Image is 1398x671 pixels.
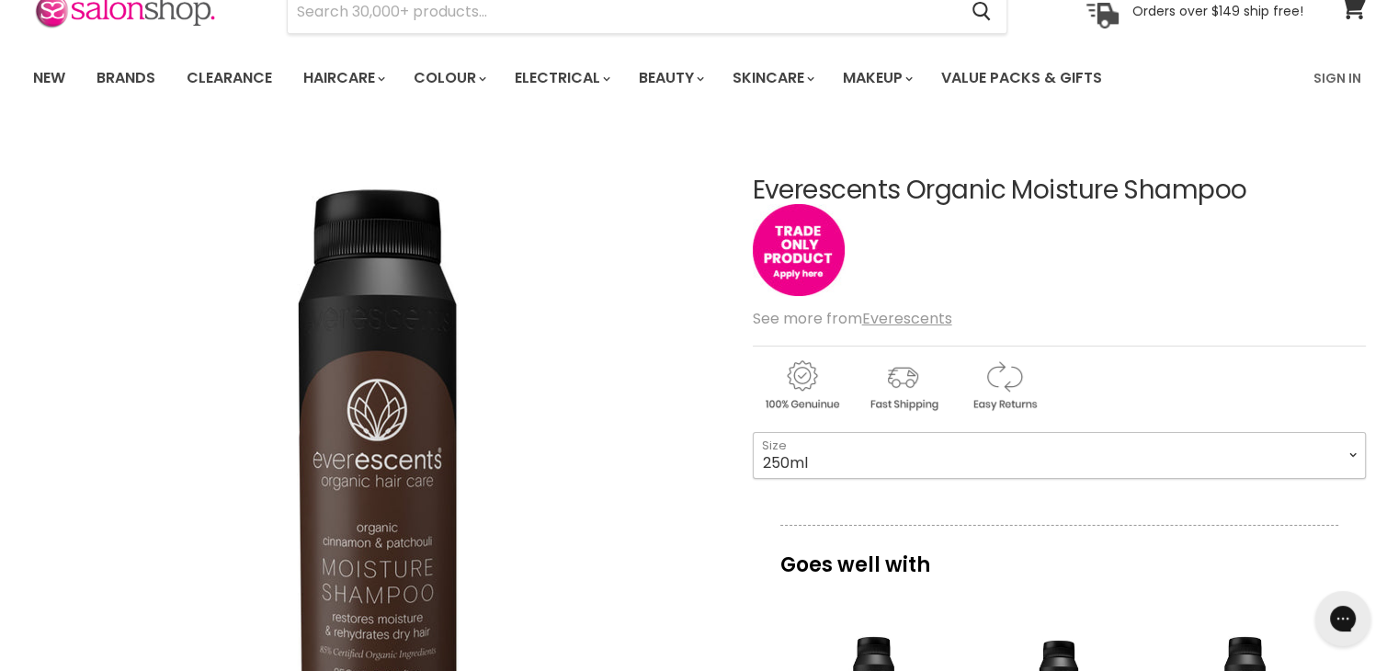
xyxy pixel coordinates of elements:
[1306,585,1380,653] iframe: Gorgias live chat messenger
[753,308,952,329] span: See more from
[625,59,715,97] a: Beauty
[719,59,825,97] a: Skincare
[10,51,1389,105] nav: Main
[854,358,951,414] img: shipping.gif
[1132,3,1303,19] p: Orders over $149 ship free!
[83,59,169,97] a: Brands
[927,59,1116,97] a: Value Packs & Gifts
[290,59,396,97] a: Haircare
[753,204,845,296] img: tradeonly_small.jpg
[862,308,952,329] a: Everescents
[780,525,1338,586] p: Goes well with
[19,59,79,97] a: New
[501,59,621,97] a: Electrical
[19,51,1210,105] ul: Main menu
[753,176,1366,205] h1: Everescents Organic Moisture Shampoo
[400,59,497,97] a: Colour
[173,59,286,97] a: Clearance
[1302,59,1372,97] a: Sign In
[955,358,1052,414] img: returns.gif
[829,59,924,97] a: Makeup
[753,358,850,414] img: genuine.gif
